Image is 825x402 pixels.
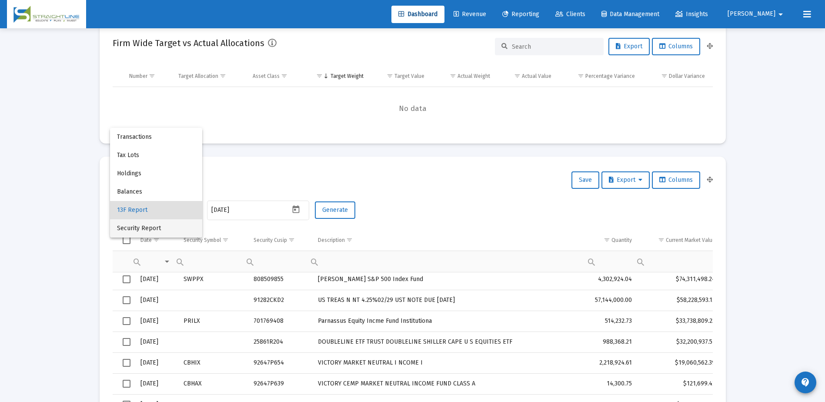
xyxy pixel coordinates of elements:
[117,183,195,201] span: Balances
[117,164,195,183] span: Holdings
[117,201,195,219] span: 13F Report
[117,219,195,238] span: Security Report
[117,146,195,164] span: Tax Lots
[117,128,195,146] span: Transactions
